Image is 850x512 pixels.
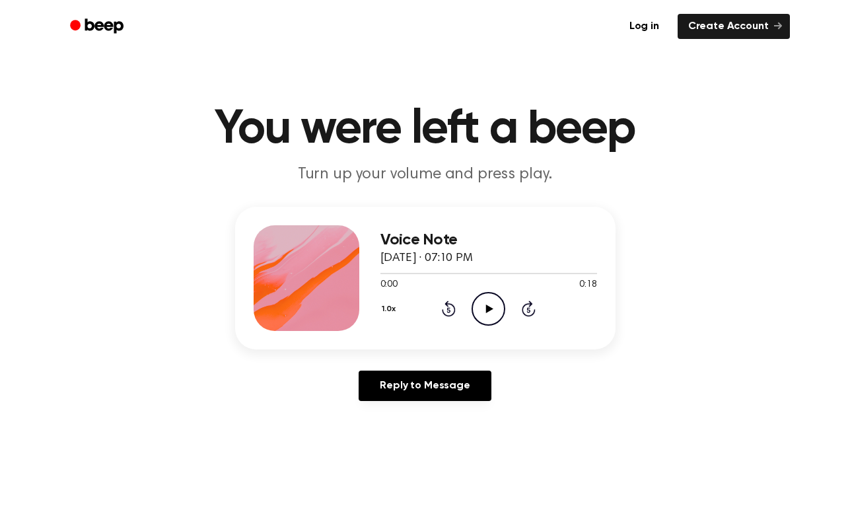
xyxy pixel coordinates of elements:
a: Create Account [678,14,790,39]
h3: Voice Note [380,231,597,249]
a: Beep [61,14,135,40]
button: 1.0x [380,298,401,320]
a: Log in [619,14,670,39]
span: 0:00 [380,278,398,292]
h1: You were left a beep [87,106,763,153]
span: [DATE] · 07:10 PM [380,252,473,264]
p: Turn up your volume and press play. [172,164,679,186]
a: Reply to Message [359,371,491,401]
span: 0:18 [579,278,596,292]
